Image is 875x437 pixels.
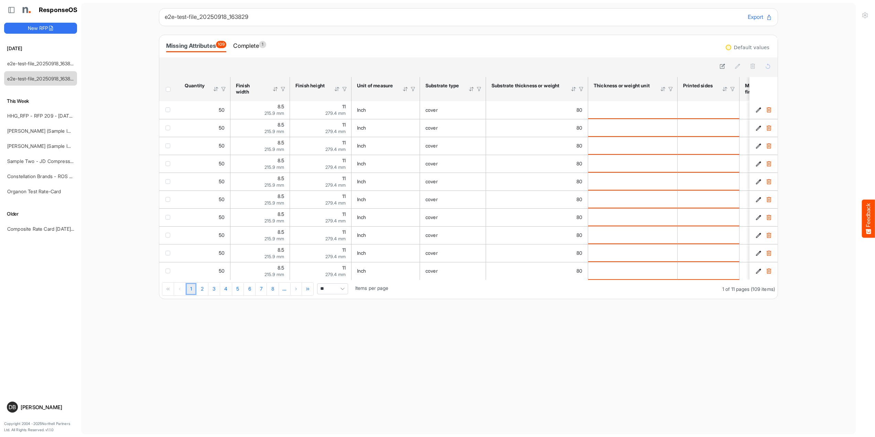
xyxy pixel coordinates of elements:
[342,211,346,217] span: 11
[425,250,438,256] span: cover
[159,77,179,101] th: Header checkbox
[352,173,420,190] td: Inch is template cell Column Header httpsnorthellcomontologiesmapping-rulesmeasurementhasunitofme...
[196,283,208,295] a: Page 2 of 11 Pages
[7,188,61,194] a: Organon Test Rate-Card
[749,119,779,137] td: 2a0a1a43-365f-4619-9afe-8974c33f74ae is template cell Column Header
[576,107,582,113] span: 80
[230,137,290,155] td: 8.5 is template cell Column Header httpsnorthellcomontologiesmapping-rulesmeasurementhasfinishsiz...
[230,119,290,137] td: 8.5 is template cell Column Header httpsnorthellcomontologiesmapping-rulesmeasurementhasfinishsiz...
[755,267,762,274] button: Edit
[7,173,83,179] a: Constellation Brands - ROS prices
[357,268,366,274] span: Inch
[295,83,325,89] div: Finish height
[244,283,256,295] a: Page 6 of 11 Pages
[179,244,230,262] td: 50 is template cell Column Header httpsnorthellcomontologiesmapping-rulesorderhasquantity
[7,128,131,134] a: [PERSON_NAME] (Sample Import) [DATE] - Flyer - Short
[290,262,352,280] td: 11 is template cell Column Header httpsnorthellcomontologiesmapping-rulesmeasurementhasfinishsize...
[219,214,225,220] span: 50
[230,190,290,208] td: 8.5 is template cell Column Header httpsnorthellcomontologiesmapping-rulesmeasurementhasfinishsiz...
[159,244,179,262] td: checkbox
[179,226,230,244] td: 50 is template cell Column Header httpsnorthellcomontologiesmapping-rulesorderhasquantity
[264,146,284,152] span: 215.9 mm
[588,155,678,173] td: is template cell Column Header httpsnorthellcomontologiesmapping-rulesmaterialhasmaterialthicknes...
[765,267,772,274] button: Delete
[486,137,588,155] td: 80 is template cell Column Header httpsnorthellcomontologiesmapping-rulesmaterialhasmaterialthick...
[576,250,582,256] span: 80
[290,190,352,208] td: 11 is template cell Column Header httpsnorthellcomontologiesmapping-rulesmeasurementhasfinishsize...
[425,125,438,131] span: cover
[420,155,486,173] td: cover is template cell Column Header httpsnorthellcomontologiesmapping-rulesmaterialhassubstratem...
[219,268,225,274] span: 50
[278,103,284,109] span: 8.5
[19,3,33,17] img: Northell
[765,160,772,167] button: Delete
[7,61,76,66] a: e2e-test-file_20250918_163829
[765,124,772,131] button: Delete
[179,155,230,173] td: 50 is template cell Column Header httpsnorthellcomontologiesmapping-rulesorderhasquantity
[278,140,284,145] span: 8.5
[264,110,284,116] span: 215.9 mm
[420,190,486,208] td: cover is template cell Column Header httpsnorthellcomontologiesmapping-rulesmaterialhassubstratem...
[352,208,420,226] td: Inch is template cell Column Header httpsnorthellcomontologiesmapping-rulesmeasurementhasunitofme...
[588,137,678,155] td: is template cell Column Header httpsnorthellcomontologiesmapping-rulesmaterialhasmaterialthicknes...
[588,101,678,119] td: is template cell Column Header httpsnorthellcomontologiesmapping-rulesmaterialhasmaterialthicknes...
[739,101,804,119] td: is template cell Column Header httpsnorthellcomontologiesmapping-rulesmanufacturinghassubstratefi...
[230,244,290,262] td: 8.5 is template cell Column Header httpsnorthellcomontologiesmapping-rulesmeasurementhasfinishsiz...
[290,173,352,190] td: 11 is template cell Column Header httpsnorthellcomontologiesmapping-rulesmeasurementhasfinishsize...
[278,247,284,253] span: 8.5
[342,86,348,92] div: Filter Icon
[352,137,420,155] td: Inch is template cell Column Header httpsnorthellcomontologiesmapping-rulesmeasurementhasunitofme...
[755,107,762,113] button: Edit
[357,83,393,89] div: Unit of measure
[166,41,226,51] div: Missing Attributes
[678,226,739,244] td: is template cell Column Header httpsnorthellcomontologiesmapping-rulesmanufacturinghasprintedsides
[588,244,678,262] td: is template cell Column Header httpsnorthellcomontologiesmapping-rulesmaterialhasmaterialthicknes...
[162,283,174,295] div: Go to first page
[4,210,77,218] h6: Older
[186,283,196,295] a: Page 1 of 11 Pages
[325,236,346,241] span: 279.4 mm
[165,14,742,20] h6: e2e-test-file_20250918_163829
[357,196,366,202] span: Inch
[290,208,352,226] td: 11 is template cell Column Header httpsnorthellcomontologiesmapping-rulesmeasurementhasfinishsize...
[578,86,584,92] div: Filter Icon
[420,137,486,155] td: cover is template cell Column Header httpsnorthellcomontologiesmapping-rulesmaterialhassubstratem...
[755,196,762,203] button: Edit
[486,244,588,262] td: 80 is template cell Column Header httpsnorthellcomontologiesmapping-rulesmaterialhasmaterialthick...
[264,182,284,188] span: 215.9 mm
[278,157,284,163] span: 8.5
[278,229,284,235] span: 8.5
[755,142,762,149] button: Edit
[264,200,284,206] span: 215.9 mm
[576,268,582,274] span: 80
[678,262,739,280] td: is template cell Column Header httpsnorthellcomontologiesmapping-rulesmanufacturinghasprintedsides
[290,137,352,155] td: 11 is template cell Column Header httpsnorthellcomontologiesmapping-rulesmeasurementhasfinishsize...
[179,262,230,280] td: 50 is template cell Column Header httpsnorthellcomontologiesmapping-rulesorderhasquantity
[476,86,482,92] div: Filter Icon
[357,232,366,238] span: Inch
[259,41,266,48] span: 1
[342,140,346,145] span: 11
[219,107,225,113] span: 50
[765,142,772,149] button: Delete
[357,125,366,131] span: Inch
[486,155,588,173] td: 80 is template cell Column Header httpsnorthellcomontologiesmapping-rulesmaterialhasmaterialthick...
[219,161,225,166] span: 50
[425,178,438,184] span: cover
[749,244,779,262] td: ee03a7fa-7a0b-4290-a3d1-329b08f76228 is template cell Column Header
[4,421,77,433] p: Copyright 2004 - 2025 Northell Partners Ltd. All Rights Reserved. v 1.1.0
[325,129,346,134] span: 279.4 mm
[730,86,736,92] div: Filter Icon
[739,226,804,244] td: is template cell Column Header httpsnorthellcomontologiesmapping-rulesmanufacturinghassubstratefi...
[486,262,588,280] td: 80 is template cell Column Header httpsnorthellcomontologiesmapping-rulesmaterialhasmaterialthick...
[290,155,352,173] td: 11 is template cell Column Header httpsnorthellcomontologiesmapping-rulesmeasurementhasfinishsize...
[425,83,460,89] div: Substrate type
[352,244,420,262] td: Inch is template cell Column Header httpsnorthellcomontologiesmapping-rulesmeasurementhasunitofme...
[355,285,388,291] span: Items per page
[185,83,204,89] div: Quantity
[21,405,74,410] div: [PERSON_NAME]
[668,86,674,92] div: Filter Icon
[325,200,346,206] span: 279.4 mm
[230,226,290,244] td: 8.5 is template cell Column Header httpsnorthellcomontologiesmapping-rulesmeasurementhasfinishsiz...
[179,101,230,119] td: 50 is template cell Column Header httpsnorthellcomontologiesmapping-rulesorderhasquantity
